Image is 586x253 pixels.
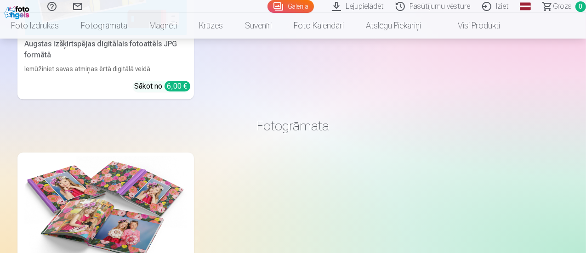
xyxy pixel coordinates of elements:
a: Atslēgu piekariņi [355,13,432,39]
div: 6,00 € [165,81,190,91]
h3: Fotogrāmata [25,118,562,134]
a: Krūzes [188,13,234,39]
a: Fotogrāmata [70,13,138,39]
a: Visi produkti [432,13,511,39]
a: Magnēti [138,13,188,39]
img: /fa1 [4,4,32,19]
span: Grozs [553,1,572,12]
span: 0 [575,1,586,12]
a: Suvenīri [234,13,283,39]
div: Iemūžiniet savas atmiņas ērtā digitālā veidā [21,64,190,73]
div: Sākot no [135,81,190,92]
div: Augstas izšķirtspējas digitālais fotoattēls JPG formātā [21,39,190,61]
a: Foto kalendāri [283,13,355,39]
